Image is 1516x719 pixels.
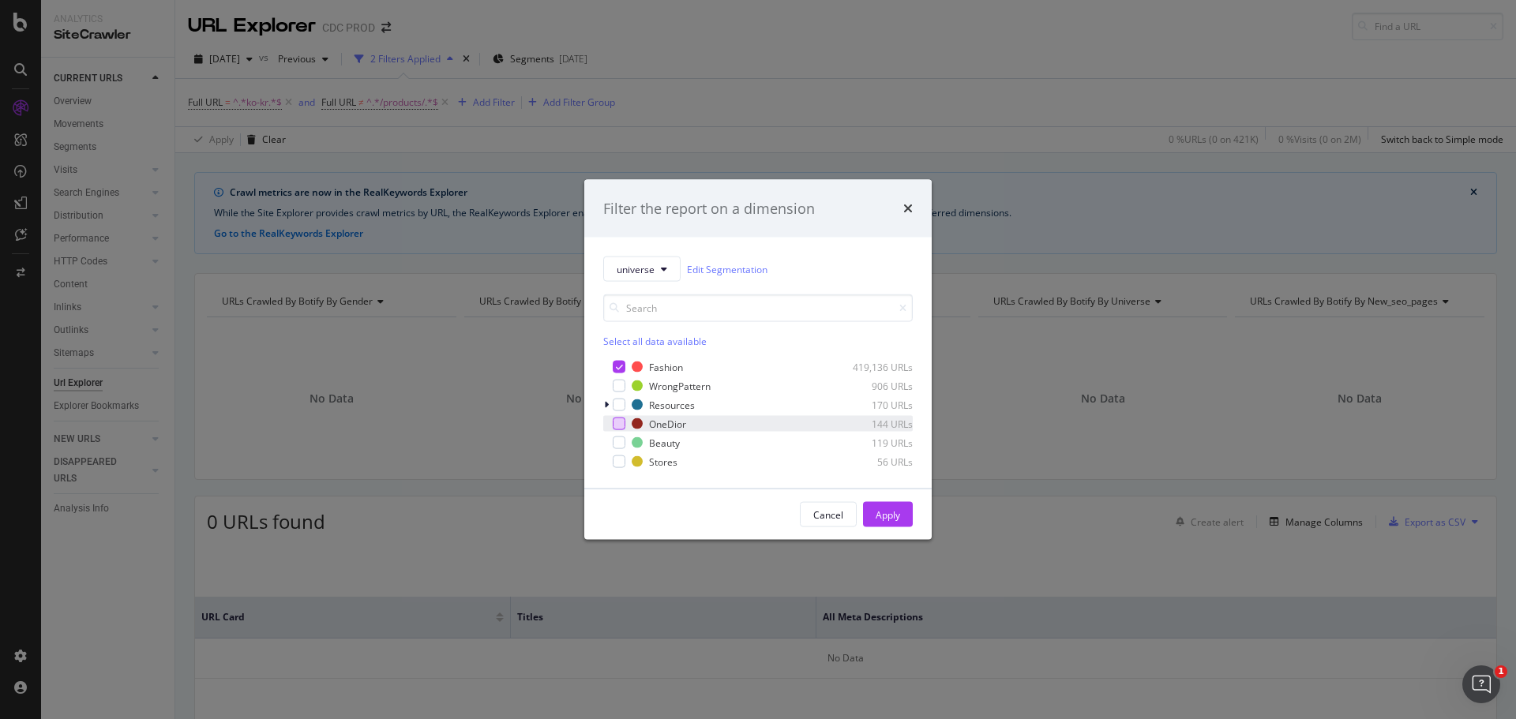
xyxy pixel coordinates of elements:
[649,436,680,449] div: Beauty
[687,260,767,277] a: Edit Segmentation
[835,379,913,392] div: 906 URLs
[603,335,913,348] div: Select all data available
[835,360,913,373] div: 419,136 URLs
[649,398,695,411] div: Resources
[903,198,913,219] div: times
[1495,665,1507,678] span: 1
[584,179,932,540] div: modal
[649,455,677,468] div: Stores
[835,417,913,430] div: 144 URLs
[835,398,913,411] div: 170 URLs
[649,379,711,392] div: WrongPattern
[813,507,843,521] div: Cancel
[603,198,815,219] div: Filter the report on a dimension
[649,417,686,430] div: OneDior
[835,436,913,449] div: 119 URLs
[800,502,857,527] button: Cancel
[603,294,913,322] input: Search
[649,360,683,373] div: Fashion
[863,502,913,527] button: Apply
[1462,665,1500,703] iframe: Intercom live chat
[876,507,900,521] div: Apply
[603,257,681,282] button: universe
[617,262,655,275] span: universe
[835,455,913,468] div: 56 URLs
